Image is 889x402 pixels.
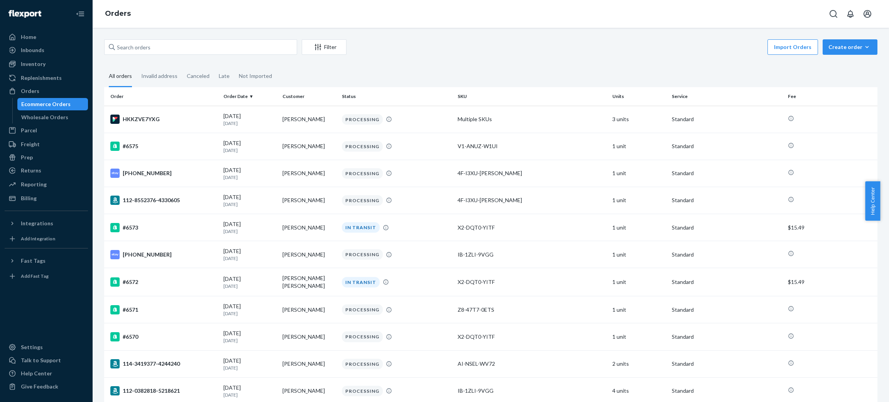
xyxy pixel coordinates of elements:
[110,142,217,151] div: #6575
[21,74,62,82] div: Replenishments
[342,277,380,287] div: IN TRANSIT
[110,250,217,259] div: [PHONE_NUMBER]
[5,192,88,204] a: Billing
[223,365,277,371] p: [DATE]
[279,350,339,377] td: [PERSON_NAME]
[5,270,88,282] a: Add Fast Tag
[342,222,380,233] div: IN TRANSIT
[223,228,277,235] p: [DATE]
[828,43,872,51] div: Create order
[5,233,88,245] a: Add Integration
[342,195,383,206] div: PROCESSING
[21,140,40,148] div: Freight
[219,66,230,86] div: Late
[110,359,217,368] div: 114-3419377-4244240
[458,360,606,368] div: AI-NSEL-WV72
[5,72,88,84] a: Replenishments
[21,257,46,265] div: Fast Tags
[5,341,88,353] a: Settings
[609,268,669,296] td: 1 unit
[672,115,782,123] p: Standard
[21,33,36,41] div: Home
[5,178,88,191] a: Reporting
[223,392,277,398] p: [DATE]
[282,93,336,100] div: Customer
[672,196,782,204] p: Standard
[342,331,383,342] div: PROCESSING
[223,147,277,154] p: [DATE]
[672,169,782,177] p: Standard
[5,164,88,177] a: Returns
[342,386,383,396] div: PROCESSING
[672,387,782,395] p: Standard
[21,235,55,242] div: Add Integration
[223,384,277,398] div: [DATE]
[5,151,88,164] a: Prep
[187,66,210,86] div: Canceled
[669,87,785,106] th: Service
[5,31,88,43] a: Home
[110,223,217,232] div: #6573
[302,39,346,55] button: Filter
[110,277,217,287] div: #6572
[609,241,669,268] td: 1 unit
[223,139,277,154] div: [DATE]
[223,112,277,127] div: [DATE]
[458,278,606,286] div: X2-DQT0-YITF
[223,193,277,208] div: [DATE]
[5,380,88,393] button: Give Feedback
[302,43,346,51] div: Filter
[21,356,61,364] div: Talk to Support
[609,106,669,133] td: 3 units
[104,39,297,55] input: Search orders
[5,138,88,150] a: Freight
[279,241,339,268] td: [PERSON_NAME]
[458,224,606,231] div: X2-DQT0-YITF
[609,296,669,323] td: 1 unit
[5,85,88,97] a: Orders
[865,181,880,221] button: Help Center
[223,337,277,344] p: [DATE]
[21,167,41,174] div: Returns
[826,6,841,22] button: Open Search Box
[110,386,217,395] div: 112-0382818-5218621
[21,181,47,188] div: Reporting
[609,214,669,241] td: 1 unit
[455,106,609,133] td: Multiple SKUs
[21,87,39,95] div: Orders
[239,66,272,86] div: Not Imported
[5,367,88,380] a: Help Center
[672,306,782,314] p: Standard
[342,168,383,179] div: PROCESSING
[279,323,339,350] td: [PERSON_NAME]
[17,111,88,123] a: Wholesale Orders
[455,87,609,106] th: SKU
[17,98,88,110] a: Ecommerce Orders
[458,251,606,258] div: IB-1ZLI-9VGG
[843,6,858,22] button: Open notifications
[5,255,88,267] button: Fast Tags
[21,370,52,377] div: Help Center
[223,174,277,181] p: [DATE]
[342,304,383,315] div: PROCESSING
[860,6,875,22] button: Open account menu
[223,255,277,262] p: [DATE]
[223,357,277,371] div: [DATE]
[339,87,455,106] th: Status
[609,350,669,377] td: 2 units
[458,387,606,395] div: IB-1ZLI-9VGG
[5,58,88,70] a: Inventory
[73,6,88,22] button: Close Navigation
[21,343,43,351] div: Settings
[672,278,782,286] p: Standard
[342,114,383,125] div: PROCESSING
[105,9,131,18] a: Orders
[672,142,782,150] p: Standard
[279,187,339,214] td: [PERSON_NAME]
[110,196,217,205] div: 112-8552376-4330605
[223,247,277,262] div: [DATE]
[21,127,37,134] div: Parcel
[279,133,339,160] td: [PERSON_NAME]
[223,275,277,289] div: [DATE]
